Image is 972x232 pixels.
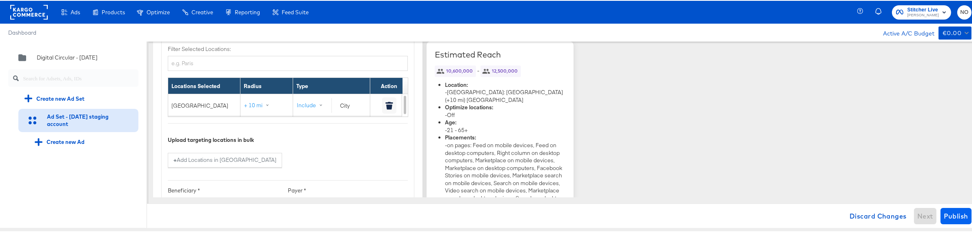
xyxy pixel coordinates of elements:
strong: Placements: [445,133,476,140]
a: Dashboard [8,29,36,35]
span: - [435,65,521,76]
div: €0.00 [943,27,961,38]
div: Type [293,77,369,93]
div: City [296,97,366,112]
div: Add Locations in [GEOGRAPHIC_DATA] [177,155,276,163]
button: +Add Locations in [GEOGRAPHIC_DATA] [168,152,282,167]
div: Radius [240,77,293,93]
input: Input Text [168,195,279,212]
div: Beneficiary * [168,186,280,194]
button: Discard Changes [846,207,910,223]
div: [GEOGRAPHIC_DATA] [171,101,237,109]
div: Create new Ad [29,133,138,149]
button: Publish [941,207,972,223]
span: Products [102,8,125,15]
div: Digital Circular - [DATE] [8,49,138,65]
span: - on pages: Feed on mobile devices, Feed on desktop computers, Right column on desktop computers,... [445,141,563,231]
div: Create new Ad Set [18,90,138,106]
strong: Age: [445,118,456,125]
div: Action [370,77,408,93]
strong: + [173,155,177,163]
span: 10,600,000 [443,67,476,74]
span: Creative [191,8,213,15]
button: + 10 mi [244,97,278,112]
span: [PERSON_NAME] [907,11,939,18]
input: Input Text [288,195,399,212]
span: Publish [944,210,968,221]
div: Create new Ad Set [24,94,85,102]
span: 12,500,000 [489,67,521,74]
span: - 21 - 65+ [445,126,468,133]
div: Active A/C Budget [874,26,934,38]
button: NO [957,4,972,19]
span: Discard Changes [850,210,907,221]
span: Reporting [235,8,260,15]
span: NO [961,7,968,16]
button: €0.00 [939,26,972,39]
span: Feed Suite [282,8,309,15]
input: Search for Adsets, Ads, IDs [23,65,138,83]
button: Include [296,97,331,112]
span: Optimize [147,8,170,15]
div: Create new Ad [35,137,85,145]
span: - Off [445,110,455,118]
div: Locations Selected [168,77,240,93]
label: Filter Selected Locations: [168,44,408,52]
div: Ad Set - [DATE] staging account [8,108,138,131]
strong: Location: [445,80,468,88]
div: Digital Circular - [DATE] [37,53,98,61]
strong: Optimize locations: [445,103,493,110]
div: Ad Set - [DATE] staging account [47,112,116,127]
div: Payer * [288,186,400,194]
div: Estimated Reach [435,49,565,59]
span: Stitcher Live [907,5,939,13]
input: e.g. Paris [168,55,408,70]
span: Ads [71,8,80,15]
div: Upload targeting locations in bulk [168,135,408,143]
button: Stitcher Live[PERSON_NAME] [892,4,951,19]
span: - [GEOGRAPHIC_DATA]: [GEOGRAPHIC_DATA] (+10 mi) [GEOGRAPHIC_DATA] [445,88,563,103]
